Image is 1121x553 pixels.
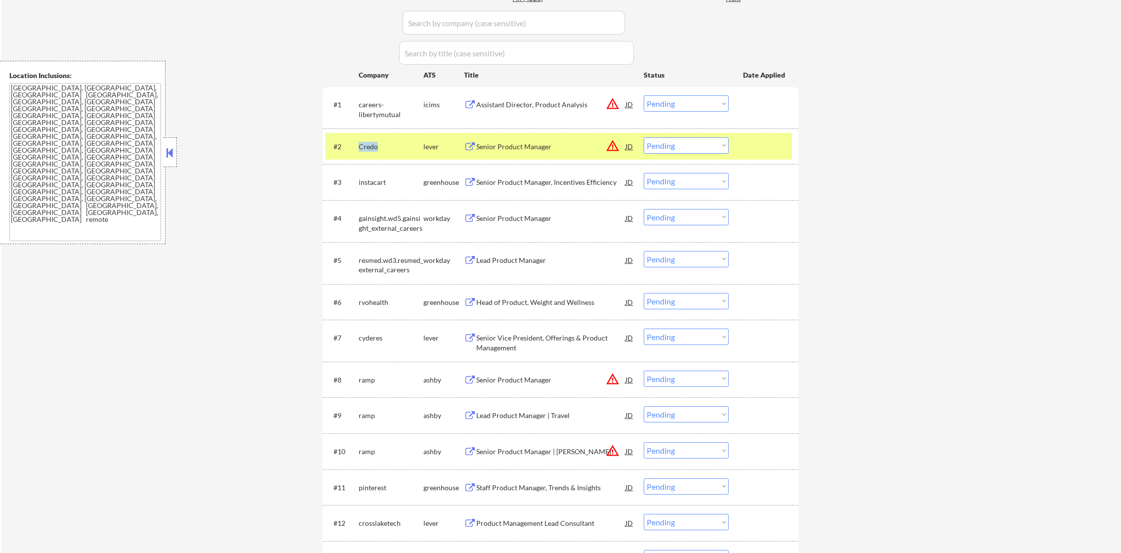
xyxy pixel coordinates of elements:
[423,142,464,152] div: lever
[476,298,625,307] div: Head of Product, Weight and Wellness
[476,213,625,223] div: Senior Product Manager
[359,255,423,275] div: resmed.wd3.resmed_external_careers
[624,173,634,191] div: JD
[333,142,351,152] div: #2
[333,518,351,528] div: #12
[9,71,162,81] div: Location Inclusions:
[476,375,625,385] div: Senior Product Manager
[359,333,423,343] div: cyderes
[743,70,787,80] div: Date Applied
[624,293,634,311] div: JD
[606,444,620,458] button: warning_amber
[624,251,634,269] div: JD
[423,100,464,110] div: icims
[333,255,351,265] div: #5
[624,514,634,532] div: JD
[476,333,625,352] div: Senior Vice President, Offerings & Product Management
[423,375,464,385] div: ashby
[624,478,634,496] div: JD
[423,177,464,187] div: greenhouse
[423,483,464,493] div: greenhouse
[423,333,464,343] div: lever
[423,411,464,421] div: ashby
[333,298,351,307] div: #6
[359,177,423,187] div: instacart
[476,518,625,528] div: Product Management Lead Consultant
[624,371,634,388] div: JD
[624,329,634,346] div: JD
[403,11,625,35] input: Search by company (case sensitive)
[624,442,634,460] div: JD
[423,213,464,223] div: workday
[606,97,620,111] button: warning_amber
[476,142,625,152] div: Senior Product Manager
[464,70,634,80] div: Title
[359,447,423,457] div: ramp
[333,375,351,385] div: #8
[423,298,464,307] div: greenhouse
[333,213,351,223] div: #4
[476,411,625,421] div: Lead Product Manager | Travel
[333,333,351,343] div: #7
[423,447,464,457] div: ashby
[359,483,423,493] div: pinterest
[359,375,423,385] div: ramp
[359,142,423,152] div: Credo
[399,41,634,65] input: Search by title (case sensitive)
[644,66,729,84] div: Status
[359,518,423,528] div: crosslaketech
[423,518,464,528] div: lever
[359,411,423,421] div: ramp
[476,447,625,457] div: Senior Product Manager | [PERSON_NAME]
[359,100,423,119] div: careers-libertymutual
[359,213,423,233] div: gainsight.wd5.gainsight_external_careers
[333,411,351,421] div: #9
[476,483,625,493] div: Staff Product Manager, Trends & Insights
[476,177,625,187] div: Senior Product Manager, Incentives Efficiency
[624,95,634,113] div: JD
[423,70,464,80] div: ATS
[423,255,464,265] div: workday
[333,100,351,110] div: #1
[606,372,620,386] button: warning_amber
[359,298,423,307] div: rvohealth
[624,137,634,155] div: JD
[624,406,634,424] div: JD
[476,255,625,265] div: Lead Product Manager
[333,177,351,187] div: #3
[333,483,351,493] div: #11
[624,209,634,227] div: JD
[333,447,351,457] div: #10
[476,100,625,110] div: Assistant Director, Product Analysis
[606,139,620,153] button: warning_amber
[359,70,423,80] div: Company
